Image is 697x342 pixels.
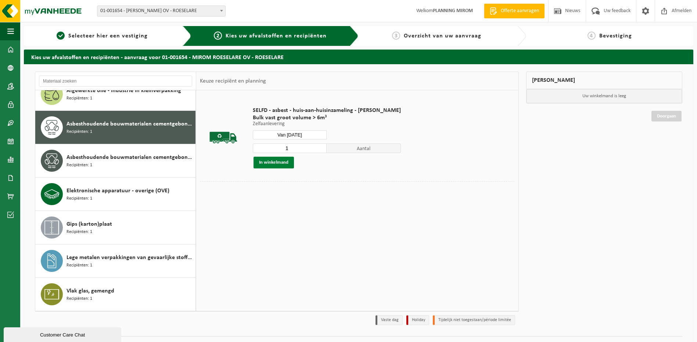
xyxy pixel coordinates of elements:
span: Recipiënten: 1 [67,295,92,302]
input: Selecteer datum [253,130,327,139]
button: Asbesthoudende bouwmaterialen cementgebonden (hechtgebonden) Recipiënten: 1 [35,111,196,144]
span: Aantal [327,143,401,153]
li: Holiday [406,315,429,325]
li: Tijdelijk niet toegestaan/période limitée [433,315,515,325]
input: Materiaal zoeken [39,76,192,87]
strong: PLANNING MIROM [433,8,473,14]
span: 4 [588,32,596,40]
span: Bulk vast groot volume > 6m³ [253,114,401,121]
span: Elektronische apparatuur - overige (OVE) [67,186,169,195]
span: Recipiënten: 1 [67,195,92,202]
span: Afgewerkte olie - industrie in kleinverpakking [67,86,181,95]
p: Zelfaanlevering [253,121,401,127]
span: Bevestiging [599,33,632,39]
button: Elektronische apparatuur - overige (OVE) Recipiënten: 1 [35,178,196,211]
p: Uw winkelmand is leeg [527,89,682,103]
span: 01-001654 - MIROM ROESELARE OV - ROESELARE [97,6,226,17]
span: Offerte aanvragen [499,7,541,15]
span: Overzicht van uw aanvraag [404,33,481,39]
h2: Kies uw afvalstoffen en recipiënten - aanvraag voor 01-001654 - MIROM ROESELARE OV - ROESELARE [24,50,693,64]
li: Vaste dag [376,315,403,325]
span: 1 [57,32,65,40]
div: [PERSON_NAME] [526,72,683,89]
span: Asbesthoudende bouwmaterialen cementgebonden (hechtgebonden) [67,120,194,128]
button: In winkelmand [254,157,294,168]
span: Gips (karton)plaat [67,220,112,229]
span: Selecteer hier een vestiging [68,33,148,39]
div: Keuze recipiënt en planning [196,72,270,90]
span: Recipiënten: 1 [67,262,92,269]
span: Recipiënten: 1 [67,162,92,169]
button: Asbesthoudende bouwmaterialen cementgebonden met isolatie(hechtgebonden) Recipiënten: 1 [35,144,196,178]
span: Vlak glas, gemengd [67,287,114,295]
span: Lege metalen verpakkingen van gevaarlijke stoffen [67,253,194,262]
a: Doorgaan [651,111,682,121]
span: 3 [392,32,400,40]
button: Vlak glas, gemengd Recipiënten: 1 [35,278,196,311]
span: Asbesthoudende bouwmaterialen cementgebonden met isolatie(hechtgebonden) [67,153,194,162]
span: Recipiënten: 1 [67,95,92,102]
button: Gips (karton)plaat Recipiënten: 1 [35,211,196,244]
span: SELFD - asbest - huis-aan-huisinzameling - [PERSON_NAME] [253,107,401,114]
span: Kies uw afvalstoffen en recipiënten [226,33,327,39]
iframe: chat widget [4,326,123,342]
button: Afgewerkte olie - industrie in kleinverpakking Recipiënten: 1 [35,77,196,111]
a: 1Selecteer hier een vestiging [28,32,177,40]
span: 01-001654 - MIROM ROESELARE OV - ROESELARE [97,6,225,16]
span: Recipiënten: 1 [67,128,92,135]
span: Recipiënten: 1 [67,229,92,236]
span: 2 [214,32,222,40]
button: Lege metalen verpakkingen van gevaarlijke stoffen Recipiënten: 1 [35,244,196,278]
a: Offerte aanvragen [484,4,545,18]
